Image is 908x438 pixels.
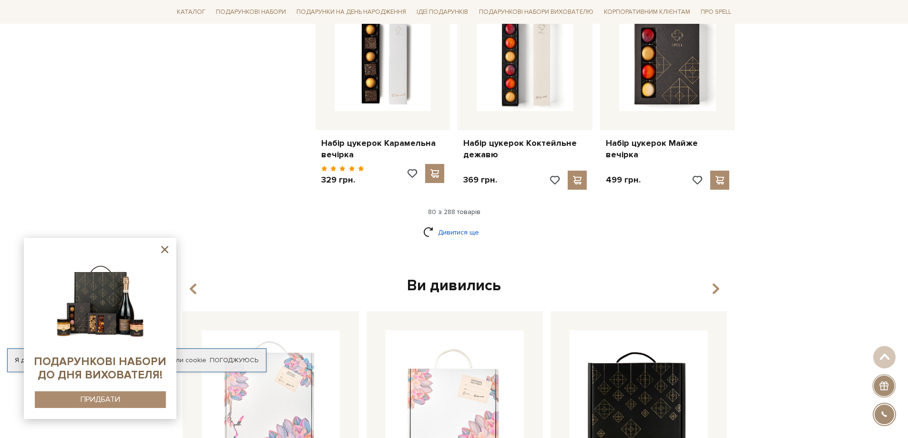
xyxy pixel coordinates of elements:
[173,5,209,20] a: Каталог
[321,138,445,160] a: Набір цукерок Карамельна вечірка
[697,5,735,20] a: Про Spell
[606,138,729,160] a: Набір цукерок Майже вечірка
[413,5,472,20] a: Ідеї подарунків
[475,4,597,20] a: Подарункові набори вихователю
[321,174,365,185] p: 329 грн.
[169,208,739,216] div: 80 з 288 товарів
[606,174,641,185] p: 499 грн.
[8,356,266,365] div: Я дозволяю [DOMAIN_NAME] використовувати
[600,4,694,20] a: Корпоративним клієнтам
[423,224,485,241] a: Дивитися ще
[293,5,410,20] a: Подарунки на День народження
[463,174,497,185] p: 369 грн.
[212,5,290,20] a: Подарункові набори
[163,356,206,364] a: файли cookie
[179,276,730,296] div: Ви дивились
[463,138,587,160] a: Набір цукерок Коктейльне дежавю
[210,356,258,365] a: Погоджуюсь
